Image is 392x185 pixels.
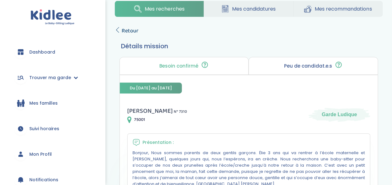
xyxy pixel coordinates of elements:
[9,117,96,140] a: Suivi horaires
[115,26,138,35] a: Retour
[29,100,58,107] span: Mes familles
[122,26,138,35] span: Retour
[145,5,185,13] span: Mes recherches
[322,111,357,118] span: Garde Ludique
[143,139,174,146] span: Présentation :
[29,74,71,81] span: Trouver ma garde
[232,5,276,13] span: Mes candidatures
[120,83,182,93] span: Du [DATE] au [DATE]
[31,9,75,25] img: logo.svg
[134,116,145,123] span: 75001
[293,1,383,17] a: Mes recommandations
[115,1,204,17] a: Mes recherches
[29,151,52,158] span: Mon Profil
[159,64,198,69] p: Besoin confirmé
[29,177,58,183] span: Notifications
[9,41,96,63] a: Dashboard
[127,106,173,116] span: [PERSON_NAME]
[9,143,96,165] a: Mon Profil
[174,108,187,115] span: N° 7310
[204,1,293,17] a: Mes candidatures
[9,92,96,114] a: Mes familles
[29,126,59,132] span: Suivi horaires
[29,49,55,55] span: Dashboard
[9,66,96,89] a: Trouver ma garde
[284,64,332,69] p: Peu de candidat.e.s
[121,41,376,51] h3: Détails mission
[315,5,372,13] span: Mes recommandations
